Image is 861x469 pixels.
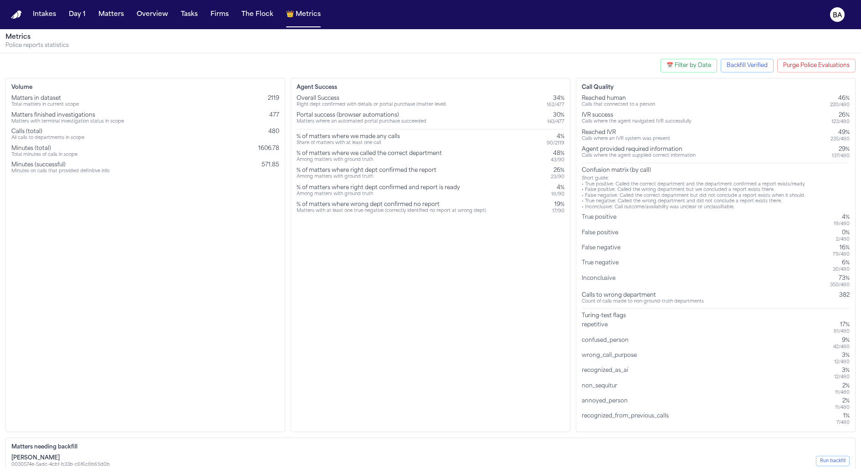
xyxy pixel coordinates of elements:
div: 73% [830,275,850,282]
div: 17% [834,321,850,329]
div: repetitive [582,321,611,335]
div: Agent provided required information [582,146,696,153]
div: Among matters with ground truth [297,157,442,163]
div: 30% [547,112,564,119]
div: 2 / 480 [836,237,850,242]
button: Tasks [177,6,201,23]
p: Police reports statistics [5,42,856,49]
div: Reached IVR [582,129,670,136]
img: Finch Logo [11,10,22,19]
span: 382 [839,293,850,298]
div: True negative [582,259,622,273]
div: Minutes (successful) [11,161,109,169]
div: 1% [836,412,850,420]
div: % of matters where right dept confirmed and report is ready [297,184,460,191]
div: Portal success (browser automations) [297,112,426,119]
div: Matters with terminal investigation status in scope [11,119,124,125]
h1: Metrics [5,33,856,42]
div: 9% [833,337,850,344]
div: 350 / 480 [830,282,850,288]
div: 3% [834,367,850,374]
span: 2119 [268,96,279,101]
div: 235 / 480 [830,136,850,142]
div: Calls where an IVR system was present [582,136,670,142]
div: 90 / 2119 [547,140,564,146]
div: Calls (total) [11,128,84,135]
div: 7 / 480 [836,420,850,426]
div: 143 / 477 [547,119,564,125]
div: 42 / 480 [833,344,850,350]
a: crownMetrics [282,6,324,23]
div: 34% [547,95,564,102]
h3: Call Quality [582,84,850,91]
div: 4% [547,133,564,140]
div: [PERSON_NAME] [11,454,110,462]
div: % of matters where we called the correct department [297,150,442,157]
a: Overview [133,6,172,23]
div: 3% [834,352,850,359]
div: 48% [551,150,564,157]
button: Configure backfill date range [721,59,774,72]
span: 571.85 [261,162,279,168]
div: Minutes on calls that provided definitive info [11,169,109,175]
div: 81 / 480 [834,329,850,335]
div: 26% [831,112,850,119]
div: Turing-test flags [582,312,850,320]
button: Purge police evaluations [777,59,856,72]
div: Count of calls made to non-ground-truth departments [582,299,704,305]
button: Filter metrics by date range [661,59,717,72]
button: Matters [95,6,128,23]
div: 137 / 480 [832,153,850,159]
div: 18 / 90 [551,191,564,197]
h3: Matters needing backfill [11,443,850,451]
div: False negative [582,244,624,258]
div: non_sequitur [582,382,621,396]
div: confused_person [582,337,632,350]
div: Minutes (total) [11,145,77,152]
div: All calls to departments in scope [11,135,84,141]
div: Total minutes of calls in scope [11,152,77,158]
div: Inconclusive [582,275,619,288]
div: 0030574e-5adc-4cbf-b33b-c6f6c8b65d0b [11,462,110,468]
div: False positive [582,229,622,242]
button: Firms [207,6,232,23]
div: 79 / 480 [833,252,850,258]
span: 1606.78 [258,146,279,151]
div: Matters finished investigations [11,112,124,119]
div: Calls to wrong department [582,292,704,299]
div: Share of matters with at least one call [297,140,400,146]
div: 4% [834,214,850,221]
div: Among matters with ground truth [297,191,460,197]
div: 29% [832,146,850,153]
button: Day 1 [65,6,89,23]
h3: Agent Success [297,84,564,91]
div: 49% [830,129,850,136]
div: Total matters in current scope [11,102,79,108]
div: 12 / 480 [834,374,850,380]
div: % of matters where right dept confirmed the report [297,167,436,174]
div: Calls where the agent navigated IVR successfully [582,119,691,125]
button: The Flock [238,6,277,23]
div: IVR success [582,112,691,119]
div: 11 / 480 [835,390,850,396]
div: recognized_from_previous_calls [582,412,672,426]
div: Confusion matrix (by call) [582,167,850,174]
div: 0% [836,229,850,237]
div: Short guide: • True positive: Called the correct department and the department confirmed a report... [582,176,850,210]
div: Calls where the agent supplied correct information [582,153,696,159]
div: % of matters where wrong dept confirmed no report [297,201,486,208]
span: 477 [269,113,279,118]
div: Matters with at least one true negative (correctly identified no report at wrong dept) [297,208,486,214]
div: 123 / 480 [831,119,850,125]
div: 46% [830,95,850,102]
div: 23 / 90 [551,174,564,180]
div: 19 / 480 [834,221,850,227]
div: 17 / 90 [552,208,564,214]
div: Among matters with ground truth [297,174,436,180]
div: Right dept confirmed with details or portal purchase (matter-level) [297,102,446,108]
div: annoyed_person [582,397,631,411]
div: Reached human [582,95,655,102]
div: Matters where an automated portal purchase succeeded [297,119,426,125]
